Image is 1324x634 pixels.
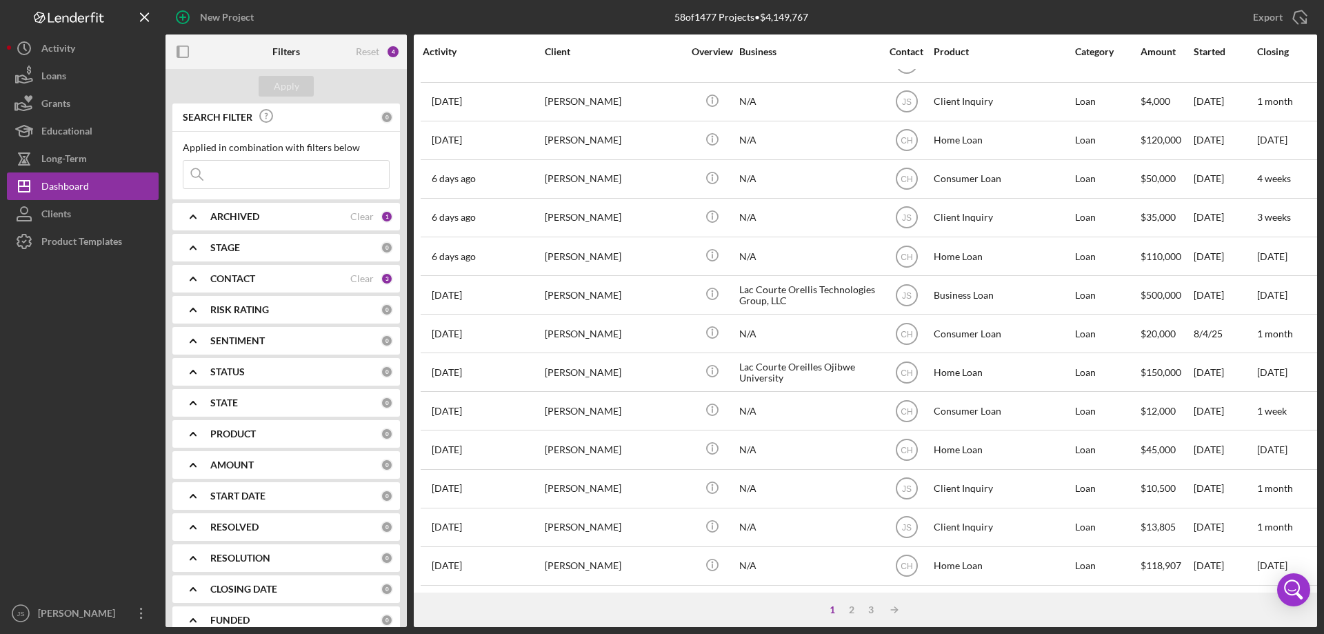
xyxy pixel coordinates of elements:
div: $4,000 [1141,83,1192,120]
div: Clients [41,200,71,231]
div: Loan [1075,354,1139,390]
div: [DATE] [1194,161,1256,197]
div: [PERSON_NAME] [34,600,124,631]
text: JS [901,484,911,494]
div: Amount [1141,46,1192,57]
b: AMOUNT [210,459,254,470]
div: [PERSON_NAME] [545,548,683,584]
div: Client Inquiry [934,509,1072,546]
div: Apply [274,76,299,97]
div: Consumer Loan [934,315,1072,352]
text: CH [901,407,912,417]
b: FUNDED [210,615,250,626]
div: $110,000 [1141,238,1192,275]
div: Loans [41,62,66,93]
button: Educational [7,117,159,145]
div: [DATE] [1194,354,1256,390]
b: STATUS [210,366,245,377]
div: [PERSON_NAME] [545,431,683,468]
div: [DATE] [1194,238,1256,275]
div: [PERSON_NAME] [545,83,683,120]
div: $12,000 [1141,393,1192,429]
div: Grants [41,90,70,121]
time: 1 month [1257,95,1293,107]
div: Open Intercom Messenger [1277,573,1310,606]
div: 0 [381,335,393,347]
b: STATE [210,397,238,408]
div: [PERSON_NAME] [545,354,683,390]
div: Overview [686,46,738,57]
div: N/A [739,470,877,507]
text: JS [17,610,24,617]
div: Loan [1075,470,1139,507]
div: [PERSON_NAME] [545,277,683,313]
div: $150,000 [1141,354,1192,390]
div: Product [934,46,1072,57]
div: [PERSON_NAME] [545,315,683,352]
b: RESOLUTION [210,553,270,564]
button: Activity [7,34,159,62]
div: Contact [881,46,932,57]
b: CLOSING DATE [210,584,277,595]
div: Loan [1075,315,1139,352]
div: [DATE] [1194,548,1256,584]
div: Lac Courte Orellis Technologies Group, LLC [739,277,877,313]
a: Loans [7,62,159,90]
div: 58 of 1477 Projects • $4,149,767 [674,12,808,23]
div: 8/4/25 [1194,315,1256,352]
div: [DATE] [1194,277,1256,313]
time: 2025-08-12 21:11 [432,173,476,184]
div: 0 [381,459,393,471]
button: Apply [259,76,314,97]
div: [PERSON_NAME] [545,238,683,275]
div: N/A [739,548,877,584]
div: $120,000 [1141,122,1192,159]
text: JS [901,523,911,533]
div: N/A [739,161,877,197]
div: 1 [381,210,393,223]
time: 1 month [1257,521,1293,533]
div: [PERSON_NAME] [545,161,683,197]
div: Clear [350,211,374,222]
time: 2025-08-07 15:44 [432,444,462,455]
div: Activity [423,46,543,57]
b: RESOLVED [210,522,259,533]
time: 2025-08-11 11:56 [432,290,462,301]
div: 2 [842,604,861,615]
div: Applied in combination with filters below [183,142,390,153]
div: 0 [381,521,393,533]
div: [PERSON_NAME] [545,122,683,159]
div: 0 [381,111,393,123]
b: SEARCH FILTER [183,112,252,123]
button: New Project [165,3,268,31]
b: RISK RATING [210,304,269,315]
div: 0 [381,552,393,564]
b: START DATE [210,491,265,502]
div: 0 [381,366,393,378]
time: 1 week [1257,405,1287,417]
div: 0 [381,397,393,409]
time: 2025-08-13 18:35 [432,135,462,146]
div: 1 [823,604,842,615]
div: Lac Courte Oreilles Ojibwe University [739,354,877,390]
time: [DATE] [1257,366,1287,378]
time: 4 weeks [1257,172,1291,184]
div: [PERSON_NAME] [545,393,683,429]
time: 2025-08-12 15:10 [432,251,476,262]
div: [DATE] [1194,393,1256,429]
div: Loan [1075,161,1139,197]
div: Educational [41,117,92,148]
a: Clients [7,200,159,228]
div: $10,500 [1141,470,1192,507]
div: Client Inquiry [934,199,1072,236]
div: Dashboard [41,172,89,204]
time: [DATE] [1257,444,1287,455]
time: 1 month [1257,328,1293,339]
time: 1 month [1257,482,1293,494]
div: N/A [739,509,877,546]
text: CH [901,175,912,184]
b: SENTIMENT [210,335,265,346]
text: CH [901,446,912,455]
time: 2025-08-08 19:51 [432,328,462,339]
